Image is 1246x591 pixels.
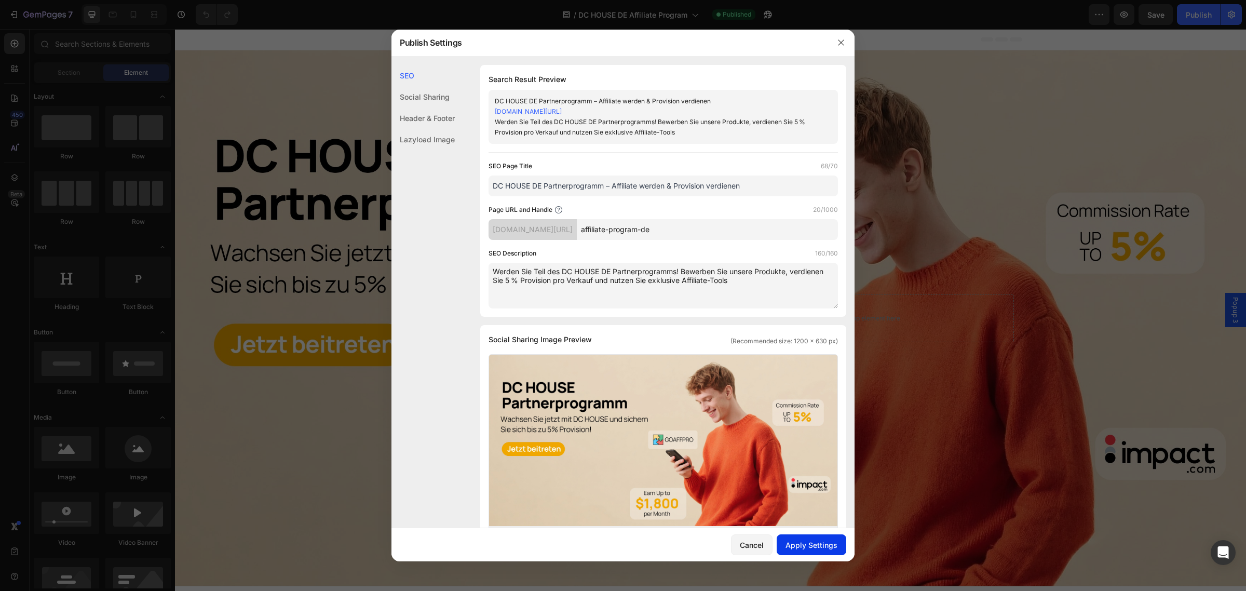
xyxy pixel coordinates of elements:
span: Popup 3 [1055,268,1066,294]
div: Drop element here [670,285,725,293]
div: DC HOUSE DE Partnerprogramm – Affiliate werden & Provision verdienen [495,96,815,106]
a: [DOMAIN_NAME][URL] [495,108,562,115]
input: Handle [577,219,838,240]
div: Open Intercom Messenger [1211,540,1236,565]
div: Header & Footer [391,108,455,129]
label: 68/70 [821,161,838,171]
input: Title [489,176,838,196]
div: Drop element here [359,285,414,293]
label: SEO Page Title [489,161,532,171]
div: Publish Settings [391,29,828,56]
label: 20/1000 [813,205,838,215]
div: [DOMAIN_NAME][URL] [489,219,577,240]
div: Social Sharing [391,86,455,108]
div: Lazyload Image [391,129,455,150]
div: Apply Settings [785,540,837,550]
button: Apply Settings [777,534,846,555]
div: SEO [391,65,455,86]
label: Page URL and Handle [489,205,552,215]
div: Cancel [740,540,764,550]
h1: Search Result Preview [489,73,838,86]
span: (Recommended size: 1200 x 630 px) [730,337,838,346]
div: Werden Sie Teil des DC HOUSE DE Partnerprogramms! Bewerben Sie unsere Produkte, verdienen Sie 5 %... [495,117,815,138]
button: Cancel [731,534,773,555]
label: SEO Description [489,248,536,259]
label: 160/160 [815,248,838,259]
span: Social Sharing Image Preview [489,333,592,346]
